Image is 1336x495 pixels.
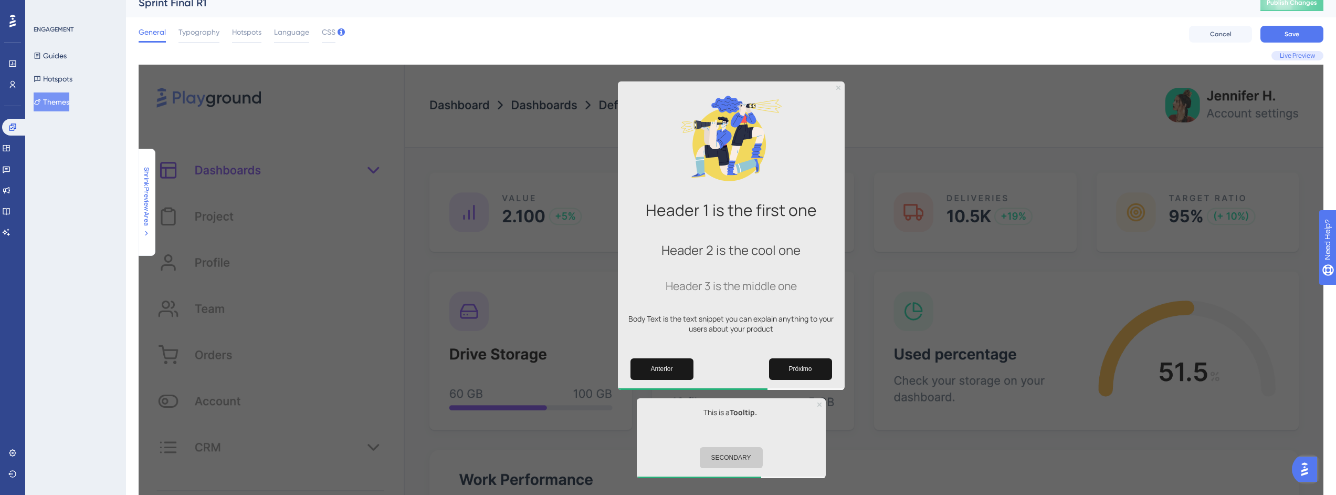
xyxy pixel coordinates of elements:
button: Cancel [1189,26,1252,43]
div: Close Preview [817,403,822,407]
span: Hotspots [232,26,261,38]
iframe: UserGuiding AI Assistant Launcher [1292,453,1323,485]
b: Tooltip. [730,407,757,417]
h3: Header 3 is the middle one [626,279,836,293]
img: Modal Media [679,86,784,191]
span: Shrink Preview Area [142,167,151,226]
div: ENGAGEMENT [34,25,73,34]
span: General [139,26,166,38]
span: CSS [322,26,335,38]
span: Live Preview [1280,51,1315,60]
h1: Header 1 is the first one [626,199,836,221]
button: Guides [34,46,67,65]
button: SECONDARY [700,447,763,468]
span: Typography [178,26,219,38]
span: Language [274,26,309,38]
p: Body Text is the text snippet you can explain anything to your users about your product [626,314,836,334]
div: Close Preview [836,86,840,90]
button: Save [1260,26,1323,43]
button: Next [769,358,832,380]
p: This is a [645,407,817,419]
button: Shrink Preview Area [138,167,155,238]
button: Previous [630,358,693,380]
span: Save [1285,30,1299,38]
h2: Header 2 is the cool one [626,241,836,259]
span: Need Help? [25,3,66,15]
button: Themes [34,92,69,111]
button: Hotspots [34,69,72,88]
span: Cancel [1210,30,1232,38]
